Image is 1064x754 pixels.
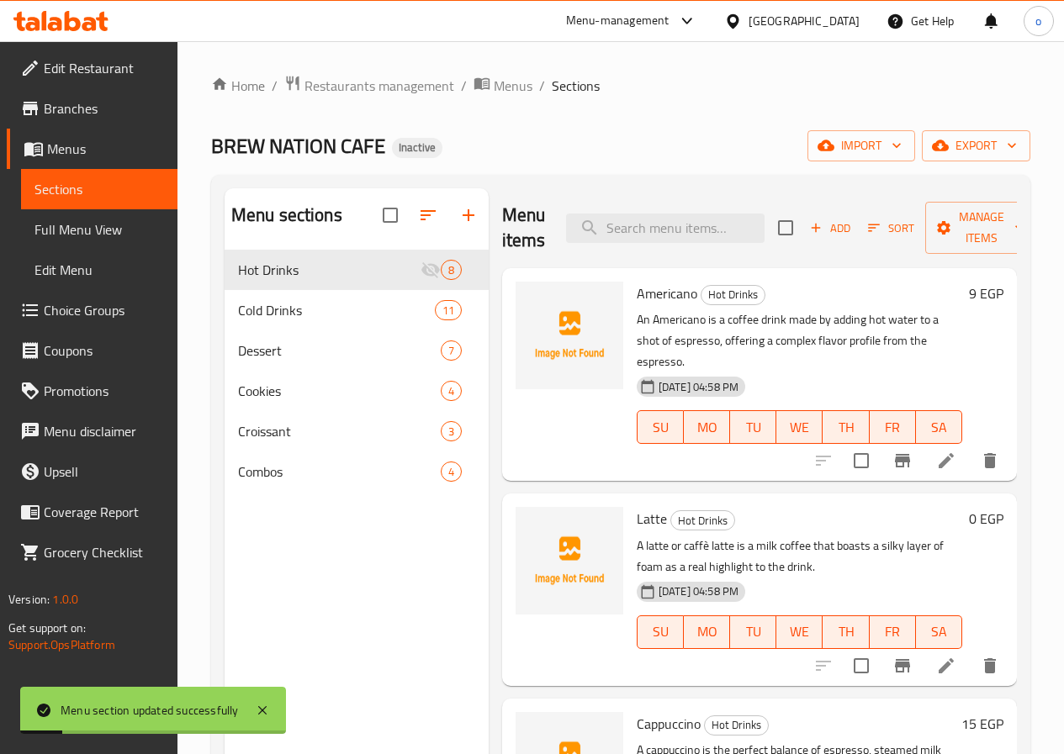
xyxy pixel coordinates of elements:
[304,76,454,96] span: Restaurants management
[448,195,489,235] button: Add section
[876,620,909,644] span: FR
[923,620,955,644] span: SA
[776,410,823,444] button: WE
[749,12,860,30] div: [GEOGRAPHIC_DATA]
[225,250,489,290] div: Hot Drinks8
[961,712,1003,736] h6: 15 EGP
[21,209,177,250] a: Full Menu View
[421,260,441,280] svg: Inactive section
[238,461,441,482] span: Combos
[7,88,177,129] a: Branches
[52,588,78,610] span: 1.0.0
[8,617,86,639] span: Get support on:
[844,648,879,683] span: Select to update
[7,451,177,492] a: Upsell
[783,415,816,440] span: WE
[857,215,925,241] span: Sort items
[637,535,962,577] p: A latte or caffè latte is a milk coffee that boasts a silky layer of foam as a real highlight to ...
[211,127,385,165] span: BREW NATION CAFE
[876,415,909,440] span: FR
[671,511,734,530] span: Hot Drinks
[238,340,441,361] span: Dessert
[272,76,278,96] li: /
[21,250,177,290] a: Edit Menu
[821,135,902,156] span: import
[441,260,462,280] div: items
[238,260,421,280] span: Hot Drinks
[442,464,461,480] span: 4
[392,138,442,158] div: Inactive
[442,262,461,278] span: 8
[783,620,816,644] span: WE
[969,282,1003,305] h6: 9 EGP
[829,620,862,644] span: TH
[436,303,461,319] span: 11
[670,510,735,530] div: Hot Drinks
[644,620,677,644] span: SU
[7,48,177,88] a: Edit Restaurant
[776,615,823,649] button: WE
[882,440,923,481] button: Branch-specific-item
[737,620,770,644] span: TU
[823,615,869,649] button: TH
[373,198,408,233] span: Select all sections
[44,58,164,78] span: Edit Restaurant
[939,207,1024,249] span: Manage items
[730,615,776,649] button: TU
[442,383,461,399] span: 4
[494,76,532,96] span: Menus
[552,76,600,96] span: Sections
[637,309,962,372] p: An Americano is a coffee drink made by adding hot water to a shot of espresso, offering a complex...
[61,701,239,720] div: Menu section updated successfully
[704,715,769,736] div: Hot Drinks
[701,285,765,304] span: Hot Drinks
[502,203,546,253] h2: Menu items
[211,76,265,96] a: Home
[925,202,1038,254] button: Manage items
[7,532,177,572] a: Grocery Checklist
[231,203,342,228] h2: Menu sections
[7,371,177,411] a: Promotions
[916,615,962,649] button: SA
[637,506,667,531] span: Latte
[284,75,454,97] a: Restaurants management
[970,646,1010,686] button: delete
[684,410,730,444] button: MO
[637,281,697,306] span: Americano
[705,715,768,735] span: Hot Drinks
[435,300,462,320] div: items
[44,381,164,401] span: Promotions
[461,76,467,96] li: /
[637,410,684,444] button: SU
[8,634,115,656] a: Support.OpsPlatform
[238,300,435,320] span: Cold Drinks
[829,415,862,440] span: TH
[969,507,1003,530] h6: 0 EGP
[936,451,956,471] a: Edit menu item
[34,179,164,199] span: Sections
[701,285,765,305] div: Hot Drinks
[737,415,770,440] span: TU
[684,615,730,649] button: MO
[566,11,670,31] div: Menu-management
[238,381,441,401] span: Cookies
[44,98,164,119] span: Branches
[441,421,462,441] div: items
[44,502,164,522] span: Coverage Report
[868,219,914,238] span: Sort
[7,492,177,532] a: Coverage Report
[441,461,462,482] div: items
[807,130,915,161] button: import
[539,76,545,96] li: /
[768,210,803,245] span: Select section
[44,461,164,482] span: Upsell
[803,215,857,241] span: Add item
[225,371,489,411] div: Cookies4
[870,410,916,444] button: FR
[225,411,489,451] div: Croissant3
[441,381,462,401] div: items
[916,410,962,444] button: SA
[923,415,955,440] span: SA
